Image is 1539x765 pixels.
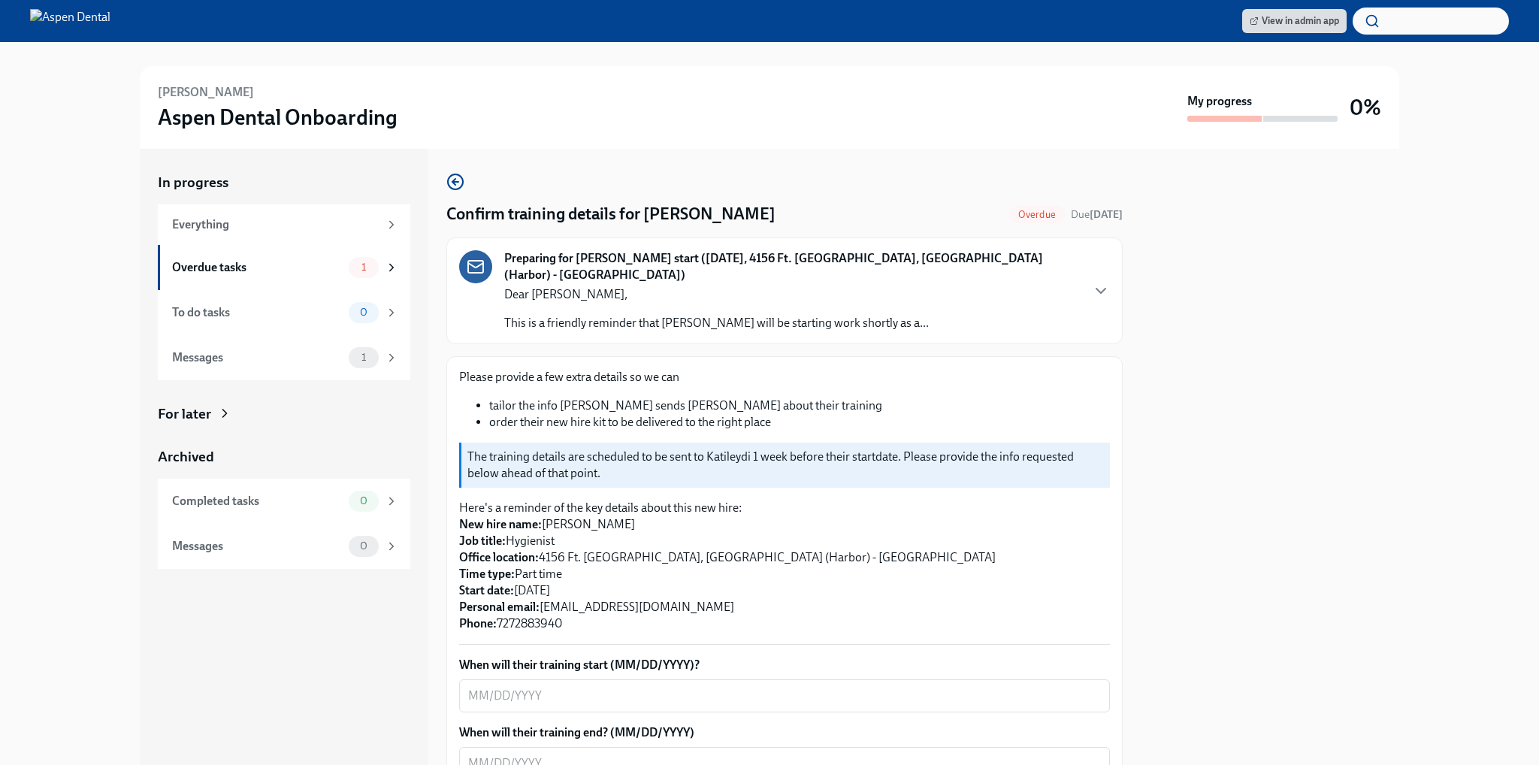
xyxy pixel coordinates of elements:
div: Completed tasks [172,493,343,509]
a: To do tasks0 [158,290,410,335]
span: Due [1071,208,1123,221]
p: Dear [PERSON_NAME], [504,286,929,303]
div: To do tasks [172,304,343,321]
div: Messages [172,538,343,555]
a: In progress [158,173,410,192]
p: Please provide a few extra details so we can [459,369,1110,386]
span: Overdue [1009,209,1065,220]
h6: [PERSON_NAME] [158,84,254,101]
div: Everything [172,216,379,233]
span: September 29th, 2025 10:00 [1071,207,1123,222]
strong: Time type: [459,567,515,581]
strong: Preparing for [PERSON_NAME] start ([DATE], 4156 Ft. [GEOGRAPHIC_DATA], [GEOGRAPHIC_DATA] (Harbor)... [504,250,1080,283]
a: For later [158,404,410,424]
p: The training details are scheduled to be sent to Katileydi 1 week before their startdate. Please ... [467,449,1104,482]
h3: 0% [1350,94,1381,121]
span: 0 [351,495,376,506]
strong: Phone: [459,616,497,630]
div: Overdue tasks [172,259,343,276]
div: For later [158,404,211,424]
li: tailor the info [PERSON_NAME] sends [PERSON_NAME] about their training [489,398,1110,414]
strong: Start date: [459,583,514,597]
label: When will their training end? (MM/DD/YYYY) [459,724,1110,741]
strong: Personal email: [459,600,540,614]
p: This is a friendly reminder that [PERSON_NAME] will be starting work shortly as a... [504,315,929,331]
span: 1 [352,352,375,363]
a: Messages1 [158,335,410,380]
strong: Office location: [459,550,539,564]
img: Aspen Dental [30,9,110,33]
a: Messages0 [158,524,410,569]
li: order their new hire kit to be delivered to the right place [489,414,1110,431]
span: 0 [351,307,376,318]
strong: New hire name: [459,517,542,531]
strong: [DATE] [1090,208,1123,221]
a: View in admin app [1242,9,1347,33]
label: When will their training start (MM/DD/YYYY)? [459,657,1110,673]
span: View in admin app [1250,14,1339,29]
strong: My progress [1187,93,1252,110]
h4: Confirm training details for [PERSON_NAME] [446,203,776,225]
div: Messages [172,349,343,366]
p: Here's a reminder of the key details about this new hire: [PERSON_NAME] Hygienist 4156 Ft. [GEOGR... [459,500,1110,632]
a: Completed tasks0 [158,479,410,524]
a: Everything [158,204,410,245]
strong: Job title: [459,534,506,548]
a: Overdue tasks1 [158,245,410,290]
h3: Aspen Dental Onboarding [158,104,398,131]
a: Archived [158,447,410,467]
span: 1 [352,262,375,273]
span: 0 [351,540,376,552]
